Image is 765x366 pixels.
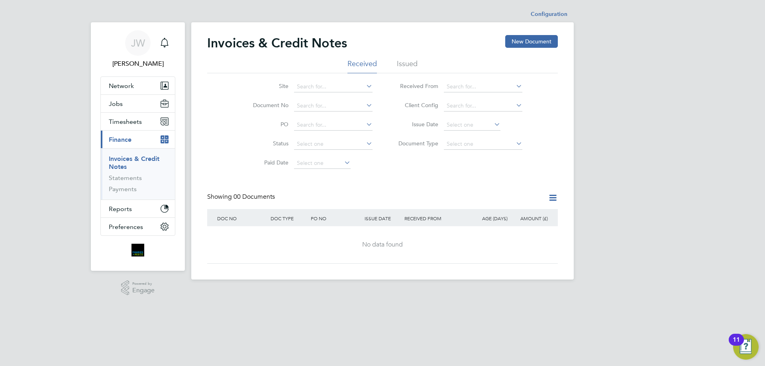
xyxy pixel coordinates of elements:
[109,118,142,125] span: Timesheets
[347,59,377,73] li: Received
[510,209,550,227] div: AMOUNT (£)
[243,140,288,147] label: Status
[397,59,418,73] li: Issued
[215,209,269,227] div: DOC NO
[243,102,288,109] label: Document No
[101,113,175,130] button: Timesheets
[402,209,469,227] div: RECEIVED FROM
[101,218,175,235] button: Preferences
[294,158,351,169] input: Select one
[294,100,373,112] input: Search for...
[392,121,438,128] label: Issue Date
[109,205,132,213] span: Reports
[363,209,403,227] div: ISSUE DATE
[233,193,275,201] span: 00 Documents
[109,223,143,231] span: Preferences
[444,81,522,92] input: Search for...
[101,95,175,112] button: Jobs
[392,140,438,147] label: Document Type
[101,131,175,148] button: Finance
[207,35,347,51] h2: Invoices & Credit Notes
[131,38,145,48] span: JW
[100,30,175,69] a: JW[PERSON_NAME]
[101,148,175,200] div: Finance
[444,119,500,131] input: Select one
[733,334,759,360] button: Open Resource Center, 11 new notifications
[109,155,159,170] a: Invoices & Credit Notes
[294,119,373,131] input: Search for...
[131,244,144,256] img: bromak-logo-retina.png
[444,139,522,150] input: Select one
[733,340,740,350] div: 11
[109,174,142,182] a: Statements
[469,209,510,227] div: AGE (DAYS)
[101,200,175,217] button: Reports
[91,22,185,271] nav: Main navigation
[294,81,373,92] input: Search for...
[100,244,175,256] a: Go to home page
[531,6,567,22] li: Configuration
[109,136,131,143] span: Finance
[294,139,373,150] input: Select one
[109,185,137,193] a: Payments
[444,100,522,112] input: Search for...
[109,100,123,108] span: Jobs
[392,82,438,90] label: Received From
[269,209,309,227] div: DOC TYPE
[100,59,175,69] span: Joanna Whyms
[132,280,155,287] span: Powered by
[392,102,438,109] label: Client Config
[243,121,288,128] label: PO
[243,82,288,90] label: Site
[121,280,155,296] a: Powered byEngage
[309,209,362,227] div: PO NO
[243,159,288,166] label: Paid Date
[101,77,175,94] button: Network
[132,287,155,294] span: Engage
[207,193,277,201] div: Showing
[215,241,550,249] div: No data found
[505,35,558,48] button: New Document
[109,82,134,90] span: Network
